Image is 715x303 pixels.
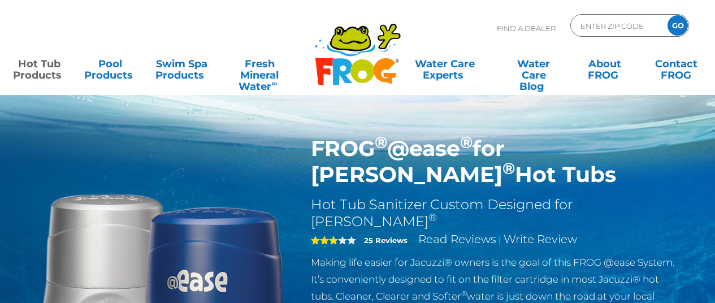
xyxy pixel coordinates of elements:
sup: ® [502,158,515,178]
h1: FROG @ease for [PERSON_NAME] Hot Tubs [311,136,680,188]
span: | [499,235,501,245]
a: Fresh MineralWater∞ [225,53,294,75]
a: Water CareExperts [400,53,490,75]
strong: 25 Reviews [364,236,408,245]
span: 3 [311,236,338,245]
a: ContactFROG [648,53,704,75]
a: PoolProducts [83,53,138,75]
h2: Hot Tub Sanitizer Custom Designed for [PERSON_NAME] [311,196,680,230]
sup: ® [461,289,467,298]
p: Find A Dealer [497,14,556,42]
a: Write Review [504,232,577,246]
a: AboutFROG [577,53,632,75]
sup: ® [375,132,387,152]
input: GO [668,15,688,36]
sup: ® [460,132,473,152]
sup: ∞ [271,79,277,88]
a: Read Reviews [418,232,496,246]
a: Swim SpaProducts [154,53,209,75]
sup: ® [428,211,437,224]
a: Water CareBlog [506,53,561,75]
input: Zip Code Form [579,18,656,34]
a: Hot TubProducts [11,53,67,75]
